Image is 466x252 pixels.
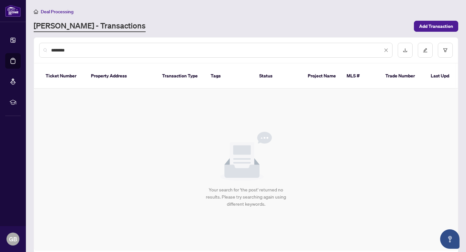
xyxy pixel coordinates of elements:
[202,186,290,208] div: Your search for 'the post' returned no results. Please try searching again using different keywords.
[5,5,21,17] img: logo
[384,48,388,52] span: close
[220,132,272,181] img: Null State Icon
[438,43,453,58] button: filter
[303,63,341,89] th: Project Name
[419,21,453,31] span: Add Transaction
[254,63,303,89] th: Status
[398,43,413,58] button: download
[380,63,426,89] th: Trade Number
[418,43,433,58] button: edit
[86,63,157,89] th: Property Address
[341,63,380,89] th: MLS #
[403,48,407,52] span: download
[414,21,458,32] button: Add Transaction
[423,48,427,52] span: edit
[41,9,73,15] span: Deal Processing
[34,20,146,32] a: [PERSON_NAME] - Transactions
[443,48,448,52] span: filter
[34,9,38,14] span: home
[157,63,205,89] th: Transaction Type
[205,63,254,89] th: Tags
[440,229,460,249] button: Open asap
[40,63,86,89] th: Ticket Number
[9,235,17,244] span: GB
